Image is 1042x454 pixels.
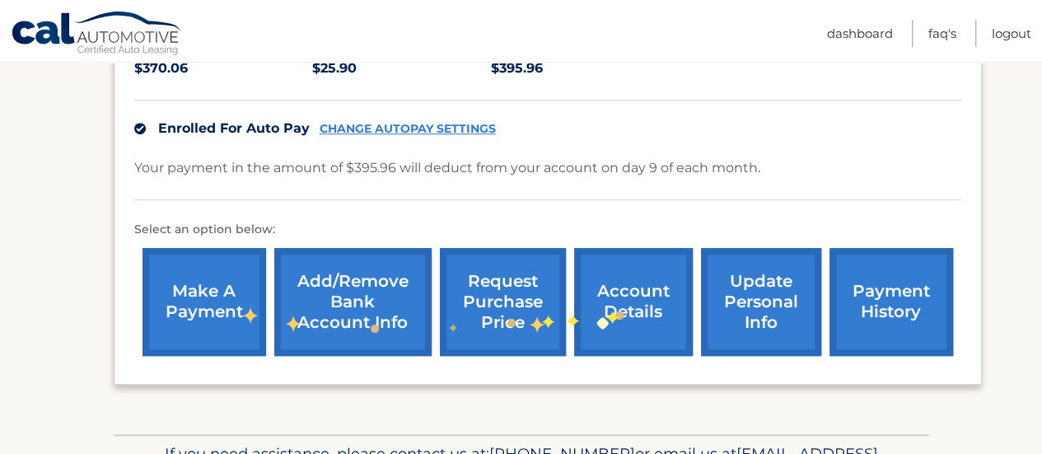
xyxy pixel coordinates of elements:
p: Select an option below: [134,220,961,240]
a: account details [574,248,693,356]
a: payment history [829,248,953,356]
a: update personal info [701,248,821,356]
a: CHANGE AUTOPAY SETTINGS [320,122,496,136]
a: Logout [992,20,1031,47]
span: Enrolled For Auto Pay [158,120,310,136]
p: $25.90 [312,57,491,80]
p: $370.06 [134,57,313,80]
a: Dashboard [827,20,893,47]
a: Add/Remove bank account info [274,248,432,356]
p: $395.96 [491,57,670,80]
a: request purchase price [440,248,566,356]
a: make a payment [143,248,266,356]
a: Cal Automotive [11,11,184,59]
p: Your payment in the amount of $395.96 will deduct from your account on day 9 of each month. [134,157,760,180]
a: FAQ's [928,20,956,47]
img: check.svg [134,123,146,134]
